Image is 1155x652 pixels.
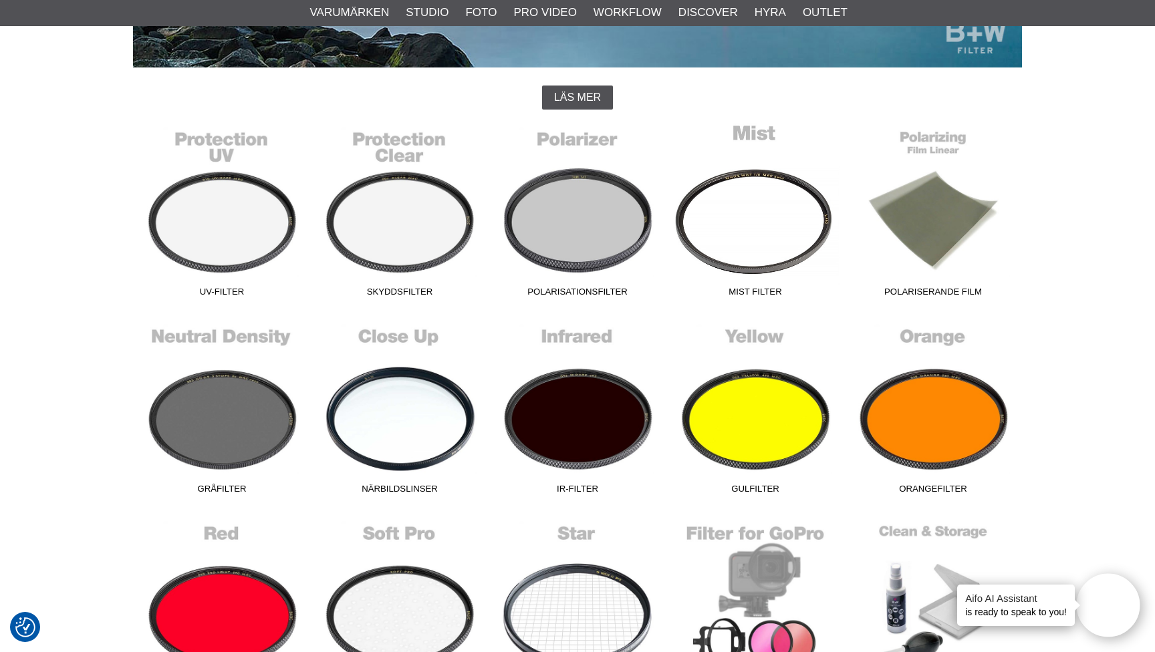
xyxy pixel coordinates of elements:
button: Samtyckesinställningar [15,615,35,639]
a: IR-Filter [489,320,666,500]
span: Polarisationsfilter [489,285,666,303]
span: Läs mer [554,92,601,104]
div: is ready to speak to you! [957,585,1075,626]
span: Gråfilter [133,482,311,500]
a: Varumärken [310,4,390,21]
a: Gulfilter [666,320,844,500]
a: Mist Filter [666,123,844,303]
a: Studio [406,4,448,21]
h4: Aifo AI Assistant [965,591,1067,605]
span: IR-Filter [489,482,666,500]
span: Närbildslinser [311,482,489,500]
a: Närbildslinser [311,320,489,500]
a: Discover [678,4,738,21]
span: Mist Filter [666,285,844,303]
a: Pro Video [513,4,576,21]
a: UV-Filter [133,123,311,303]
a: Workflow [594,4,662,21]
span: Orangefilter [844,482,1022,500]
a: Outlet [803,4,848,21]
img: Revisit consent button [15,617,35,637]
a: Polarisationsfilter [489,123,666,303]
a: Skyddsfilter [311,123,489,303]
a: Foto [465,4,497,21]
a: Orangefilter [844,320,1022,500]
span: Gulfilter [666,482,844,500]
span: Skyddsfilter [311,285,489,303]
a: Gråfilter [133,320,311,500]
span: UV-Filter [133,285,311,303]
a: Hyra [755,4,786,21]
span: Polariserande film [844,285,1022,303]
a: Polariserande film [844,123,1022,303]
